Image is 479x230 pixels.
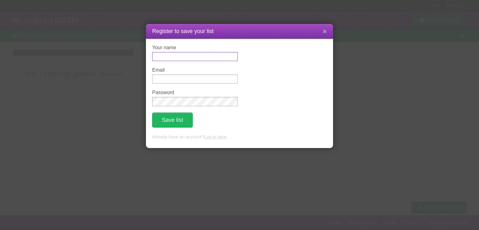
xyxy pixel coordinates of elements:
[152,27,327,36] h1: Register to save your list
[152,90,238,95] label: Password
[152,67,238,73] label: Email
[152,134,327,141] p: Already have an account? .
[152,45,238,50] label: Your name
[204,134,226,139] a: Log in here
[152,113,193,127] button: Save list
